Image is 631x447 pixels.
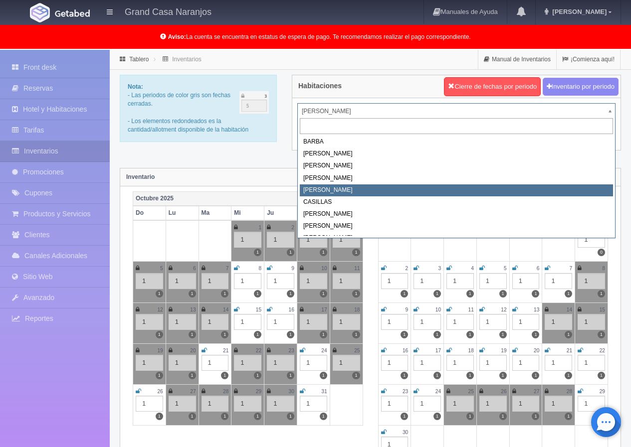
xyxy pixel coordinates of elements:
[300,208,613,220] div: [PERSON_NAME]
[300,196,613,208] div: CASILLAS
[300,160,613,172] div: [PERSON_NAME]
[300,172,613,184] div: [PERSON_NAME]
[300,220,613,232] div: [PERSON_NAME]
[300,136,613,148] div: BARBA
[300,232,613,244] div: [PERSON_NAME]
[300,184,613,196] div: [PERSON_NAME]
[300,148,613,160] div: [PERSON_NAME]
